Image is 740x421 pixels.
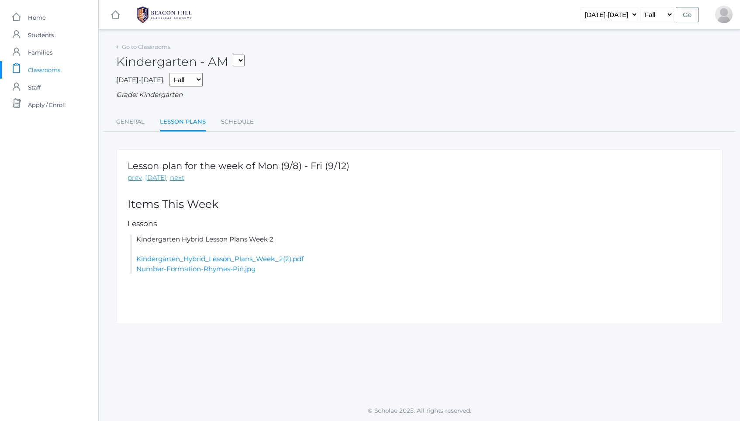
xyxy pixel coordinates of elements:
[28,44,52,61] span: Families
[122,43,170,50] a: Go to Classrooms
[128,198,711,210] h2: Items This Week
[160,113,206,132] a: Lesson Plans
[221,113,254,131] a: Schedule
[145,173,167,183] a: [DATE]
[28,61,60,79] span: Classrooms
[28,96,66,114] span: Apply / Enroll
[28,26,54,44] span: Students
[676,7,699,22] input: Go
[170,173,184,183] a: next
[28,9,46,26] span: Home
[715,6,733,23] div: Amanda Intlekofer
[99,406,740,415] p: © Scholae 2025. All rights reserved.
[128,161,349,171] h1: Lesson plan for the week of Mon (9/8) - Fri (9/12)
[28,79,41,96] span: Staff
[116,55,245,69] h2: Kindergarten - AM
[131,4,197,26] img: BHCALogos-05-308ed15e86a5a0abce9b8dd61676a3503ac9727e845dece92d48e8588c001991.png
[116,76,163,84] span: [DATE]-[DATE]
[128,173,142,183] a: prev
[116,90,723,100] div: Grade: Kindergarten
[128,220,711,228] h5: Lessons
[136,255,304,263] a: Kindergarten_Hybrid_Lesson_Plans_Week_2(2).pdf
[136,265,256,273] a: Number-Formation-Rhymes-Pin.jpg
[130,235,711,274] li: Kindergarten Hybrid Lesson Plans Week 2
[116,113,145,131] a: General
